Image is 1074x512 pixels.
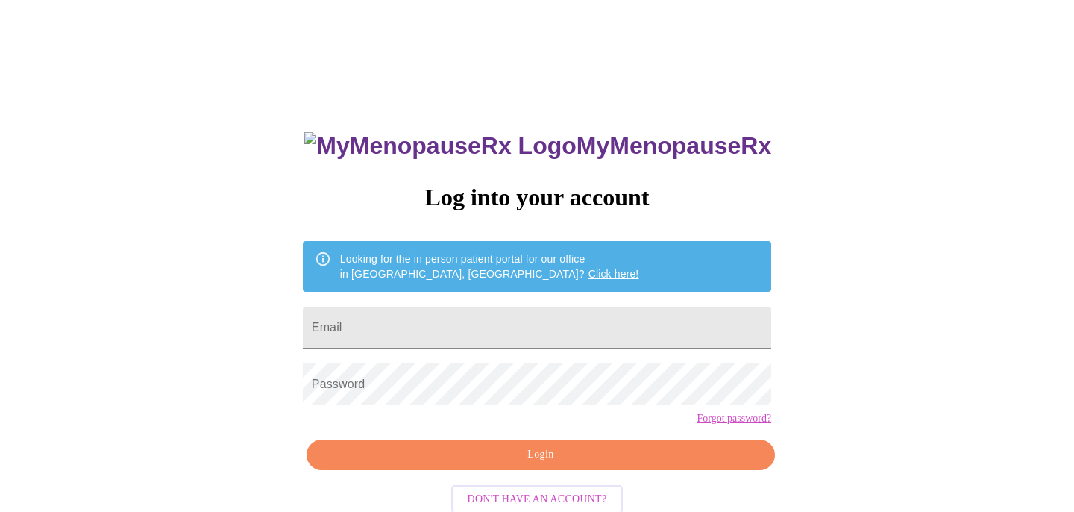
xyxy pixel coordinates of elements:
[324,446,758,464] span: Login
[447,492,627,505] a: Don't have an account?
[697,413,771,425] a: Forgot password?
[588,268,639,280] a: Click here!
[307,440,775,470] button: Login
[340,246,639,287] div: Looking for the in person patient portal for our office in [GEOGRAPHIC_DATA], [GEOGRAPHIC_DATA]?
[468,490,607,509] span: Don't have an account?
[303,184,771,211] h3: Log into your account
[304,132,771,160] h3: MyMenopauseRx
[304,132,576,160] img: MyMenopauseRx Logo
